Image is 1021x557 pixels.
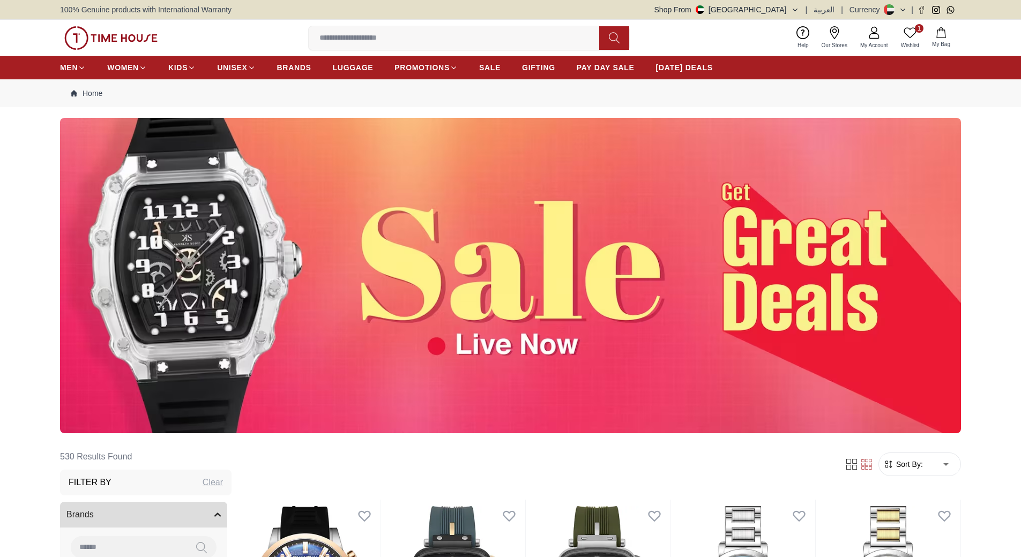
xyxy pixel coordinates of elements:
a: PAY DAY SALE [577,58,635,77]
h6: 530 Results Found [60,444,232,470]
h3: Filter By [69,476,111,489]
a: GIFTING [522,58,555,77]
button: Shop From[GEOGRAPHIC_DATA] [654,4,799,15]
img: United Arab Emirates [696,5,704,14]
span: BRANDS [277,62,311,73]
span: Sort By: [894,459,923,470]
a: BRANDS [277,58,311,77]
span: LUGGAGE [333,62,374,73]
img: ... [60,118,961,433]
a: SALE [479,58,501,77]
span: PAY DAY SALE [577,62,635,73]
span: SALE [479,62,501,73]
a: Whatsapp [947,6,955,14]
a: Help [791,24,815,51]
a: Instagram [932,6,940,14]
span: PROMOTIONS [394,62,450,73]
a: Facebook [918,6,926,14]
span: | [911,4,913,15]
span: MEN [60,62,78,73]
span: UNISEX [217,62,247,73]
span: [DATE] DEALS [656,62,713,73]
a: [DATE] DEALS [656,58,713,77]
button: العربية [814,4,834,15]
a: UNISEX [217,58,255,77]
a: PROMOTIONS [394,58,458,77]
span: 100% Genuine products with International Warranty [60,4,232,15]
span: 1 [915,24,923,33]
span: WOMEN [107,62,139,73]
span: My Bag [928,40,955,48]
a: KIDS [168,58,196,77]
span: Help [793,41,813,49]
div: Currency [849,4,884,15]
a: LUGGAGE [333,58,374,77]
span: My Account [856,41,892,49]
span: | [806,4,808,15]
button: Brands [60,502,227,528]
span: Wishlist [897,41,923,49]
span: Our Stores [817,41,852,49]
a: 1Wishlist [895,24,926,51]
button: Sort By: [883,459,923,470]
img: ... [64,26,158,50]
a: WOMEN [107,58,147,77]
span: GIFTING [522,62,555,73]
span: | [841,4,843,15]
button: My Bag [926,25,957,50]
nav: Breadcrumb [60,79,961,107]
a: MEN [60,58,86,77]
span: KIDS [168,62,188,73]
span: Brands [66,508,94,521]
a: Home [71,88,102,99]
a: Our Stores [815,24,854,51]
div: Clear [203,476,223,489]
